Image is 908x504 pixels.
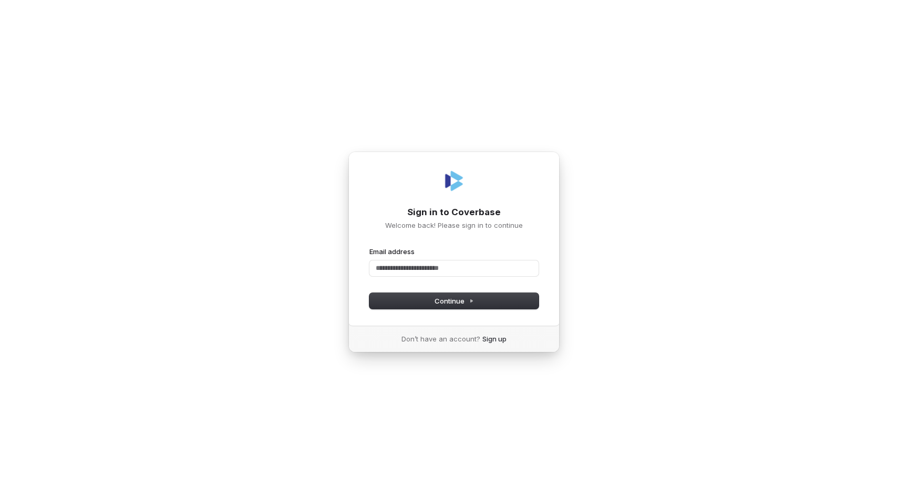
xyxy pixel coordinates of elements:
button: Continue [369,293,539,309]
p: Welcome back! Please sign in to continue [369,220,539,230]
img: Coverbase [441,168,467,194]
h1: Sign in to Coverbase [369,206,539,219]
label: Email address [369,247,415,256]
span: Continue [435,296,474,306]
span: Don’t have an account? [401,334,480,344]
a: Sign up [482,334,507,344]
